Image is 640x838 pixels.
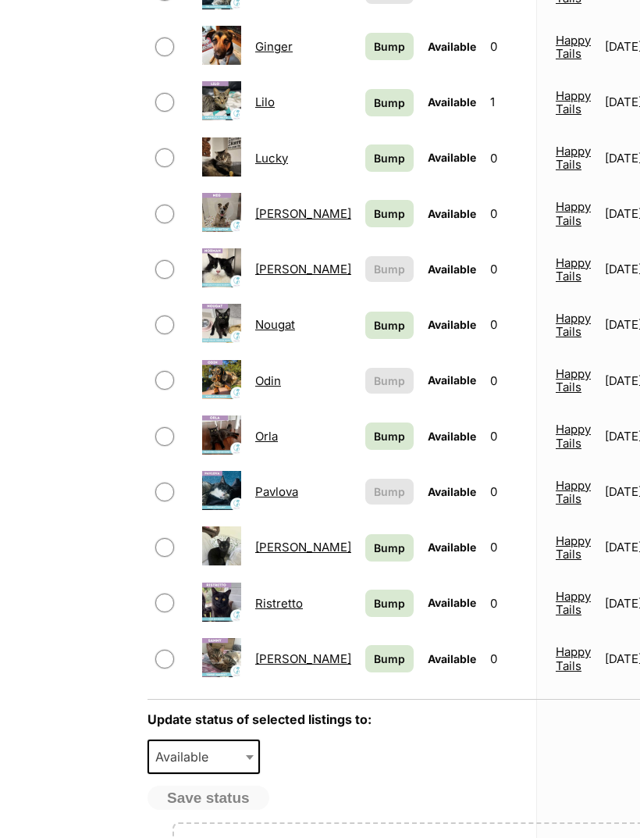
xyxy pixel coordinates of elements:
button: Bump [365,479,414,505]
td: 0 [484,520,548,574]
label: Update status of selected listings to: [148,711,372,727]
a: Orla [255,429,278,444]
a: Bump [365,534,414,562]
a: Bump [365,590,414,617]
span: Available [428,430,476,443]
a: Ristretto [255,596,303,611]
td: 0 [484,20,548,73]
a: Happy Tails [556,589,591,617]
a: [PERSON_NAME] [255,540,351,555]
a: Bump [365,645,414,672]
a: Nougat [255,317,295,332]
td: 0 [484,187,548,241]
span: Available [428,540,476,554]
td: 0 [484,131,548,185]
span: Bump [374,261,405,277]
td: 0 [484,465,548,519]
span: Bump [374,540,405,556]
button: Save status [148,786,269,811]
td: 0 [484,632,548,686]
a: [PERSON_NAME] [255,262,351,276]
span: Available [428,207,476,220]
a: Happy Tails [556,644,591,672]
a: Happy Tails [556,366,591,394]
span: Available [428,40,476,53]
span: Available [428,262,476,276]
span: Bump [374,94,405,111]
span: Bump [374,595,405,612]
a: Lilo [255,94,275,109]
span: Available [428,151,476,164]
a: Bump [365,200,414,227]
a: Happy Tails [556,33,591,61]
span: Available [428,485,476,498]
a: Happy Tails [556,255,591,283]
a: Happy Tails [556,144,591,172]
a: Bump [365,144,414,172]
td: 0 [484,298,548,351]
span: Available [428,652,476,665]
td: 0 [484,242,548,296]
a: Bump [365,89,414,116]
a: Odin [255,373,281,388]
td: 1 [484,75,548,129]
span: Available [428,596,476,609]
span: Bump [374,38,405,55]
a: Pavlova [255,484,298,499]
a: Bump [365,33,414,60]
a: Bump [365,423,414,450]
td: 0 [484,354,548,408]
a: [PERSON_NAME] [255,206,351,221]
span: Available [428,373,476,387]
a: Bump [365,312,414,339]
a: Happy Tails [556,422,591,450]
span: Bump [374,428,405,444]
span: Bump [374,651,405,667]
a: Happy Tails [556,478,591,506]
a: Ginger [255,39,293,54]
span: Available [149,746,224,768]
span: Available [428,318,476,331]
td: 0 [484,409,548,463]
a: Happy Tails [556,199,591,227]
span: Available [428,95,476,109]
a: Happy Tails [556,311,591,339]
button: Bump [365,368,414,394]
span: Bump [374,150,405,166]
span: Bump [374,317,405,333]
span: Bump [374,483,405,500]
td: 0 [484,576,548,630]
span: Bump [374,205,405,222]
button: Bump [365,256,414,282]
a: Lucky [255,151,288,166]
a: Happy Tails [556,88,591,116]
span: Bump [374,373,405,389]
a: [PERSON_NAME] [255,651,351,666]
span: Available [148,740,260,774]
a: Happy Tails [556,533,591,562]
